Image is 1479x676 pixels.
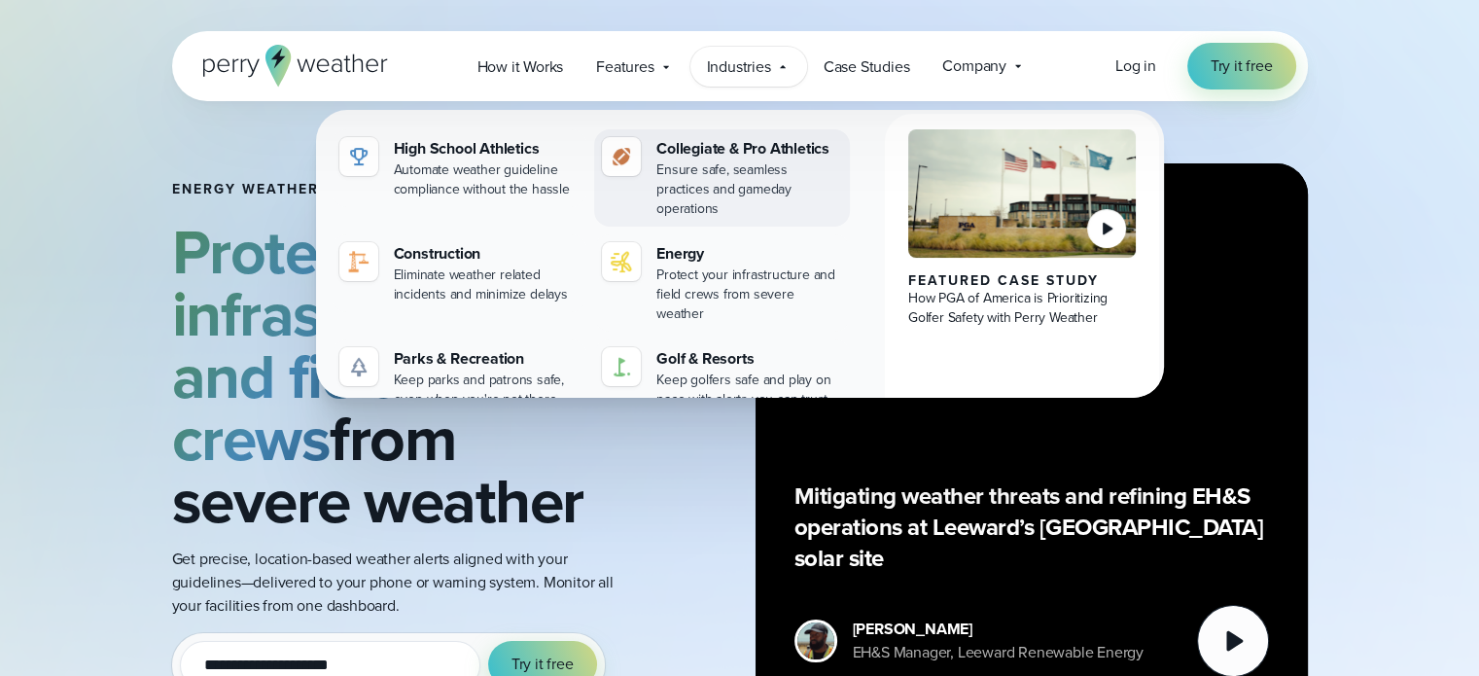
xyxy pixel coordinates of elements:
div: EH&S Manager, Leeward Renewable Energy [853,641,1144,664]
a: How it Works [461,47,581,87]
span: Company [942,54,1006,78]
img: Donald Dennis Headshot [797,623,834,659]
a: construction perry weather Construction Eliminate weather related incidents and minimize delays [332,234,587,312]
a: Log in [1115,54,1156,78]
div: How PGA of America is Prioritizing Golfer Safety with Perry Weather [908,289,1137,328]
div: Golf & Resorts [656,347,842,371]
span: Features [596,55,653,79]
div: Eliminate weather related incidents and minimize delays [394,266,580,304]
p: Mitigating weather threats and refining EH&S operations at Leeward’s [GEOGRAPHIC_DATA] solar site [794,480,1269,574]
span: Industries [707,55,771,79]
div: Automate weather guideline compliance without the hassle [394,160,580,199]
h1: Energy Weather Monitoring System [172,182,627,197]
h2: from severe weather [172,221,627,532]
div: High School Athletics [394,137,580,160]
img: parks-icon-grey.svg [347,355,370,378]
img: proathletics-icon@2x-1.svg [610,145,633,168]
a: Collegiate & Pro Athletics Ensure safe, seamless practices and gameday operations [594,129,850,227]
img: PGA of America, Frisco Campus [908,129,1137,258]
span: Try it free [1211,54,1273,78]
div: Energy [656,242,842,266]
span: Log in [1115,54,1156,77]
div: Featured Case Study [908,273,1137,289]
a: Case Studies [807,47,927,87]
a: High School Athletics Automate weather guideline compliance without the hassle [332,129,587,207]
div: Keep golfers safe and play on pace with alerts you can trust [656,371,842,409]
strong: Protect your infrastructure and field crews [172,206,535,484]
div: Protect your infrastructure and field crews from severe weather [656,266,842,324]
p: Get precise, location-based weather alerts aligned with your guidelines—delivered to your phone o... [172,548,627,618]
a: Energy Protect your infrastructure and field crews from severe weather [594,234,850,332]
div: Parks & Recreation [394,347,580,371]
a: PGA of America, Frisco Campus Featured Case Study How PGA of America is Prioritizing Golfer Safet... [885,114,1160,433]
div: Keep parks and patrons safe, even when you're not there [394,371,580,409]
a: Parks & Recreation Keep parks and patrons safe, even when you're not there [332,339,587,417]
div: Collegiate & Pro Athletics [656,137,842,160]
img: construction perry weather [347,250,370,273]
img: energy-icon@2x-1.svg [610,250,633,273]
a: Try it free [1187,43,1296,89]
div: Ensure safe, seamless practices and gameday operations [656,160,842,219]
div: Construction [394,242,580,266]
span: Try it free [511,653,574,676]
img: highschool-icon.svg [347,145,370,168]
img: golf-iconV2.svg [610,355,633,378]
span: How it Works [477,55,564,79]
a: Golf & Resorts Keep golfers safe and play on pace with alerts you can trust [594,339,850,417]
span: Case Studies [824,55,910,79]
div: [PERSON_NAME] [853,618,1144,641]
